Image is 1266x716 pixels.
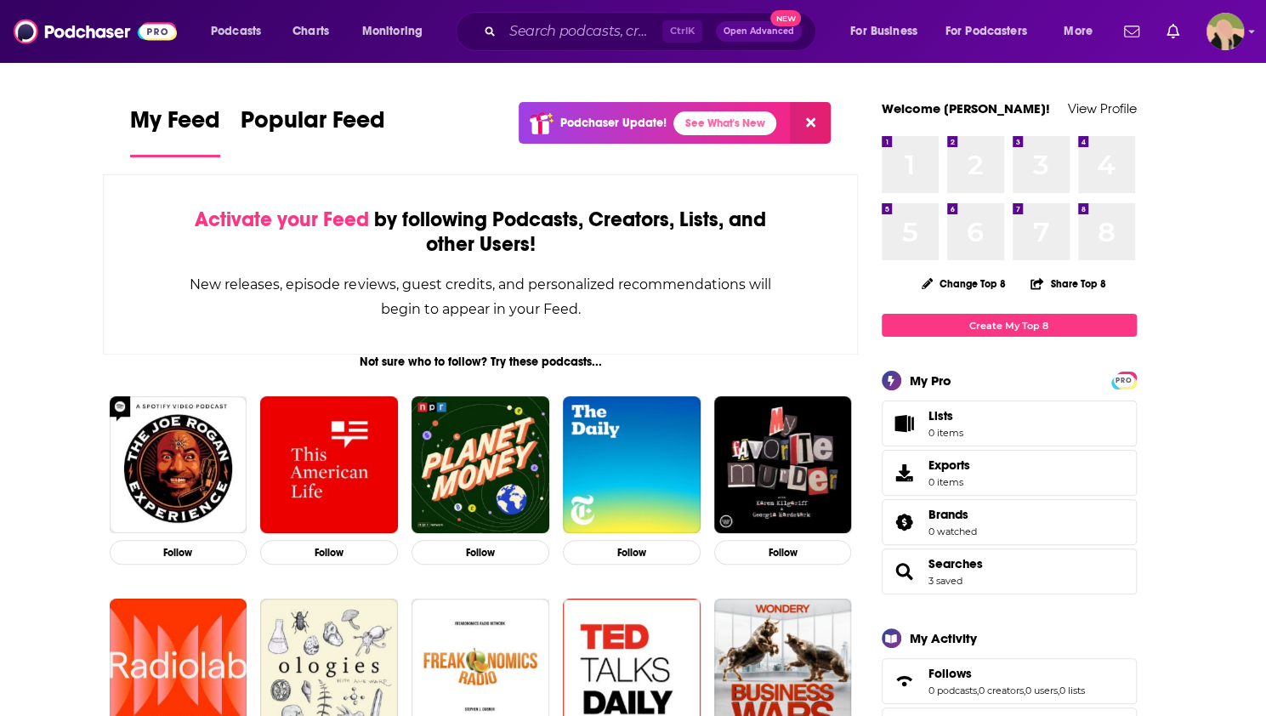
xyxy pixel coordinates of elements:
a: 0 watched [928,526,977,537]
div: My Pro [910,372,951,389]
a: Exports [882,450,1137,496]
img: Podchaser - Follow, Share and Rate Podcasts [14,15,177,48]
span: Brands [928,507,968,522]
span: PRO [1114,374,1134,387]
a: Searches [928,556,983,571]
img: The Joe Rogan Experience [110,396,247,534]
span: Lists [928,408,953,423]
img: This American Life [260,396,398,534]
a: Welcome [PERSON_NAME]! [882,100,1050,116]
a: Create My Top 8 [882,314,1137,337]
button: Show profile menu [1206,13,1244,50]
button: Follow [714,540,852,565]
a: View Profile [1068,100,1137,116]
span: For Podcasters [945,20,1027,43]
span: Logged in as KatMcMahonn [1206,13,1244,50]
img: My Favorite Murder with Karen Kilgariff and Georgia Hardstark [714,396,852,534]
span: Exports [928,457,970,473]
div: New releases, episode reviews, guest credits, and personalized recommendations will begin to appe... [189,272,773,321]
a: Charts [281,18,339,45]
a: Lists [882,401,1137,446]
a: See What's New [673,111,776,135]
button: Follow [563,540,701,565]
a: Brands [888,510,922,534]
span: , [1058,685,1059,696]
span: Ctrl K [662,20,702,43]
a: Follows [928,666,1085,681]
button: open menu [199,18,283,45]
span: , [1024,685,1025,696]
img: User Profile [1206,13,1244,50]
span: Podcasts [211,20,261,43]
span: More [1064,20,1093,43]
button: Change Top 8 [911,273,1017,294]
span: 0 items [928,427,963,439]
a: 0 users [1025,685,1058,696]
div: My Activity [910,630,977,646]
button: open menu [1052,18,1114,45]
a: Follows [888,669,922,693]
p: Podchaser Update! [560,116,667,130]
div: by following Podcasts, Creators, Lists, and other Users! [189,207,773,257]
span: Follows [928,666,972,681]
a: 0 creators [979,685,1024,696]
span: My Feed [130,105,220,145]
span: Lists [928,408,963,423]
span: Popular Feed [241,105,385,145]
span: Follows [882,658,1137,704]
span: New [770,10,801,26]
button: Follow [260,540,398,565]
span: Brands [882,499,1137,545]
a: PRO [1114,373,1134,386]
span: Activate your Feed [195,207,369,232]
a: Show notifications dropdown [1160,17,1186,46]
span: Charts [292,20,329,43]
button: open menu [838,18,939,45]
span: Searches [882,548,1137,594]
img: The Daily [563,396,701,534]
span: 0 items [928,476,970,488]
input: Search podcasts, credits, & more... [502,18,662,45]
a: My Feed [130,105,220,157]
a: 3 saved [928,575,962,587]
span: Open Advanced [724,27,794,36]
div: Not sure who to follow? Try these podcasts... [103,355,859,369]
button: Share Top 8 [1030,267,1106,300]
span: , [977,685,979,696]
a: 0 lists [1059,685,1085,696]
div: Search podcasts, credits, & more... [472,12,832,51]
button: Follow [412,540,549,565]
a: Brands [928,507,977,522]
a: Popular Feed [241,105,385,157]
button: open menu [934,18,1052,45]
span: Lists [888,412,922,435]
span: For Business [850,20,917,43]
a: Show notifications dropdown [1117,17,1146,46]
button: open menu [350,18,445,45]
img: Planet Money [412,396,549,534]
a: 0 podcasts [928,685,977,696]
a: Searches [888,560,922,583]
span: Monitoring [362,20,423,43]
button: Open AdvancedNew [716,21,802,42]
span: Exports [888,461,922,485]
button: Follow [110,540,247,565]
